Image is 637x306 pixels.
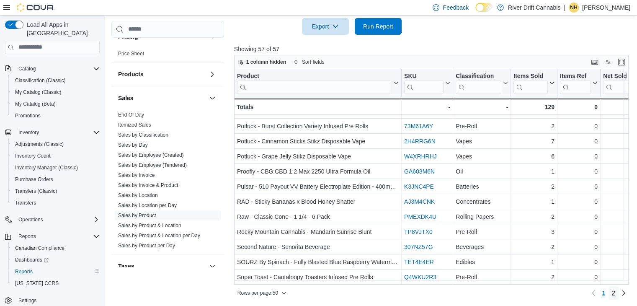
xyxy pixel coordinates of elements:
p: River Drift Cannabis [508,3,560,13]
span: Sales by Location per Day [118,202,177,209]
span: Dashboards [15,257,49,263]
div: Proofly - CBG:CBD 1:2 Max 2250 Ultra Formula Oil [237,166,399,176]
span: Inventory [18,129,39,136]
a: 73M61A6Y [404,123,433,130]
div: 0 [560,227,598,237]
span: Purchase Orders [12,174,100,184]
div: SOURZ By Spinach - Fully Blasted Blue Raspberry Watermelon Gummies - 10 Pack [237,257,399,267]
span: End Of Day [118,112,144,118]
div: Vapes [456,151,508,161]
div: 0 [560,151,598,161]
span: NH [570,3,577,13]
button: Reports [15,231,39,241]
div: Rocky Mountain Cannabis - Mandarin Sunrise Blunt [237,227,399,237]
button: Export [302,18,349,35]
a: W4XRHRHJ [404,153,437,160]
a: Sales by Day [118,142,148,148]
span: Reports [15,268,33,275]
a: Sales by Product & Location [118,223,181,228]
div: Net Sold [603,72,633,93]
span: Settings [15,295,100,306]
button: [US_STATE] CCRS [8,277,103,289]
div: 1 [513,257,554,267]
nav: Pagination for preceding grid [588,286,629,300]
a: Adjustments (Classic) [12,139,67,149]
span: Adjustments (Classic) [12,139,100,149]
a: 307NZ57G [404,244,433,250]
button: Items Ref [560,72,598,93]
a: PMEXDK4U [404,213,436,220]
span: Price Sheet [118,50,144,57]
span: Reports [12,267,100,277]
p: Showing 57 of 57 [234,45,633,53]
div: Classification [456,72,501,80]
span: Export [307,18,344,35]
span: 2 [612,289,615,297]
span: Transfers (Classic) [12,186,100,196]
div: 3 [513,227,554,237]
a: Price Sheet [118,51,144,57]
button: Inventory [2,127,103,138]
a: Inventory Count [12,151,54,161]
button: Enter fullscreen [616,57,627,67]
div: Net Sold [603,72,633,80]
span: Operations [15,215,100,225]
span: Sales by Product per Day [118,242,175,249]
div: SKU [404,72,444,80]
a: TET4E4ER [404,259,434,265]
div: Oil [456,166,508,176]
div: Pre-Roll [456,227,508,237]
a: TP8VJTX0 [404,228,433,235]
div: - [404,102,450,112]
a: AJ3M4CNK [404,198,435,205]
button: Products [118,70,206,78]
div: 7 [513,136,554,146]
p: | [564,3,565,13]
div: 0 [560,242,598,252]
a: My Catalog (Beta) [12,99,59,109]
a: My Catalog (Classic) [12,87,65,97]
div: 0 [560,102,598,112]
button: Classification [456,72,508,93]
a: Transfers [12,198,39,208]
div: Pricing [111,49,224,62]
span: Washington CCRS [12,278,100,288]
a: Sales by Location per Day [118,202,177,208]
button: Reports [8,266,103,277]
a: Reports [12,267,36,277]
div: Items Sold [513,72,548,80]
span: Promotions [15,112,41,119]
span: Reports [18,233,36,240]
div: RAD - Sticky Bananas x Blood Honey Shatter [237,197,399,207]
span: Settings [18,297,36,304]
span: Adjustments (Classic) [15,141,64,148]
a: Itemized Sales [118,122,151,128]
button: Items Sold [513,72,554,93]
div: Pre-Roll [456,106,508,116]
button: Transfers (Classic) [8,185,103,197]
a: Sales by Invoice & Product [118,182,178,188]
span: My Catalog (Classic) [12,87,100,97]
a: Sales by Location [118,192,158,198]
div: Product [237,72,392,80]
button: SKU [404,72,450,93]
a: 2H4RRG6N [404,138,436,145]
div: Concentrates [456,197,508,207]
span: Classification (Classic) [12,75,100,86]
span: Sales by Employee (Created) [118,152,184,158]
span: Inventory Count [12,151,100,161]
div: 2 [513,212,554,222]
a: Settings [15,296,40,306]
span: Sales by Product [118,212,156,219]
span: Reports [15,231,100,241]
button: Sales [118,94,206,102]
button: Display options [603,57,613,67]
a: Inventory Manager (Classic) [12,163,81,173]
div: 2 [513,242,554,252]
div: Sales [111,110,224,254]
a: Sales by Invoice [118,172,155,178]
div: Super Toast - Cantaloopy Toasters Infused Pre Rolls [237,272,399,282]
div: 0 [560,106,598,116]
